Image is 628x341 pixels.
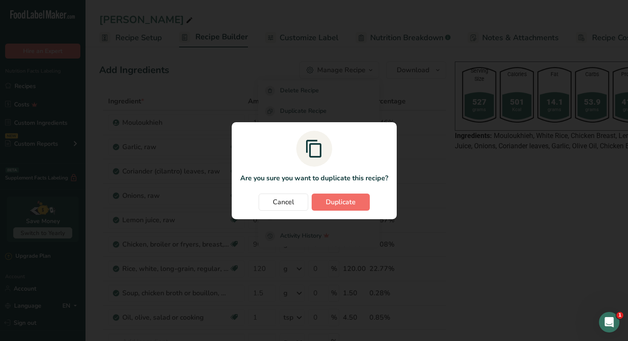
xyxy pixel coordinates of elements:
button: Cancel [259,194,308,211]
button: Duplicate [312,194,370,211]
span: 1 [616,312,623,319]
iframe: Intercom live chat [599,312,619,332]
span: Duplicate [326,197,356,207]
p: Are you sure you want to duplicate this recipe? [240,173,388,183]
span: Cancel [273,197,294,207]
